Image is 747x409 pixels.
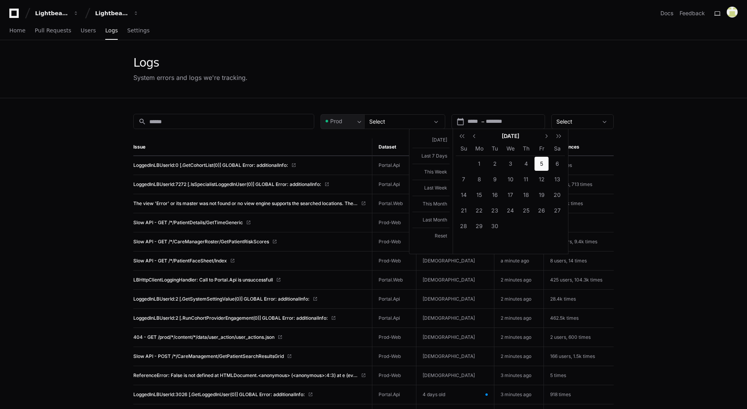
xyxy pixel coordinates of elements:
button: September 2, 2025 [487,156,503,172]
button: Reset [412,228,450,244]
span: [DATE] [478,132,543,140]
span: 18 [519,188,533,202]
span: 12 [535,172,549,186]
span: 2 [488,157,502,171]
button: Last 7 Days [412,148,450,164]
span: 4 [519,157,533,171]
button: This Month [412,196,450,212]
button: September 29, 2025 [471,218,487,234]
span: 15 [472,188,486,202]
button: September 24, 2025 [503,203,518,218]
button: September 4, 2025 [518,156,534,172]
span: 26 [535,204,549,218]
span: 10 [503,172,517,186]
span: We [506,145,515,152]
span: 22 [472,204,486,218]
button: September 25, 2025 [518,203,534,218]
button: Last Month [412,212,450,228]
button: September 14, 2025 [456,187,471,203]
button: September 12, 2025 [534,172,549,187]
span: Mo [475,145,483,152]
button: [DATE] [412,132,450,148]
span: 28 [457,219,471,233]
button: September 20, 2025 [549,187,565,203]
button: September 28, 2025 [456,218,471,234]
button: September 19, 2025 [534,187,549,203]
span: 27 [550,204,564,218]
button: September 23, 2025 [487,203,503,218]
span: 19 [535,188,549,202]
button: September 6, 2025 [549,156,565,172]
span: 17 [503,188,517,202]
span: 9 [488,172,502,186]
span: 21 [457,204,471,218]
span: 14 [457,188,471,202]
span: 5 [535,157,549,171]
button: September 15, 2025 [471,187,487,203]
button: September 3, 2025 [503,156,518,172]
button: September 26, 2025 [534,203,549,218]
button: September 10, 2025 [503,172,518,187]
button: September 30, 2025 [487,218,503,234]
button: September 16, 2025 [487,187,503,203]
button: This Week [412,164,450,180]
button: September 17, 2025 [503,187,518,203]
span: Sa [554,145,561,152]
button: September 21, 2025 [456,203,471,218]
button: Last Week [412,180,450,196]
button: September 8, 2025 [471,172,487,187]
span: Tu [492,145,498,152]
span: 1 [472,157,486,171]
span: 29 [472,219,486,233]
span: 6 [550,157,564,171]
span: Fr [539,145,544,152]
button: September 13, 2025 [549,172,565,187]
button: September 11, 2025 [518,172,534,187]
span: 23 [488,204,502,218]
span: 3 [503,157,517,171]
span: 7 [457,172,471,186]
span: 20 [550,188,564,202]
button: September 1, 2025 [471,156,487,172]
span: 11 [519,172,533,186]
button: September 27, 2025 [549,203,565,218]
span: 25 [519,204,533,218]
span: 13 [550,172,564,186]
button: September 18, 2025 [518,187,534,203]
span: Th [523,145,529,152]
button: September 9, 2025 [487,172,503,187]
button: September 5, 2025 [534,156,549,172]
span: 24 [503,204,517,218]
button: September 7, 2025 [456,172,471,187]
button: September 22, 2025 [471,203,487,218]
span: Su [460,145,467,152]
span: 8 [472,172,486,186]
span: 30 [488,219,502,233]
span: 16 [488,188,502,202]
